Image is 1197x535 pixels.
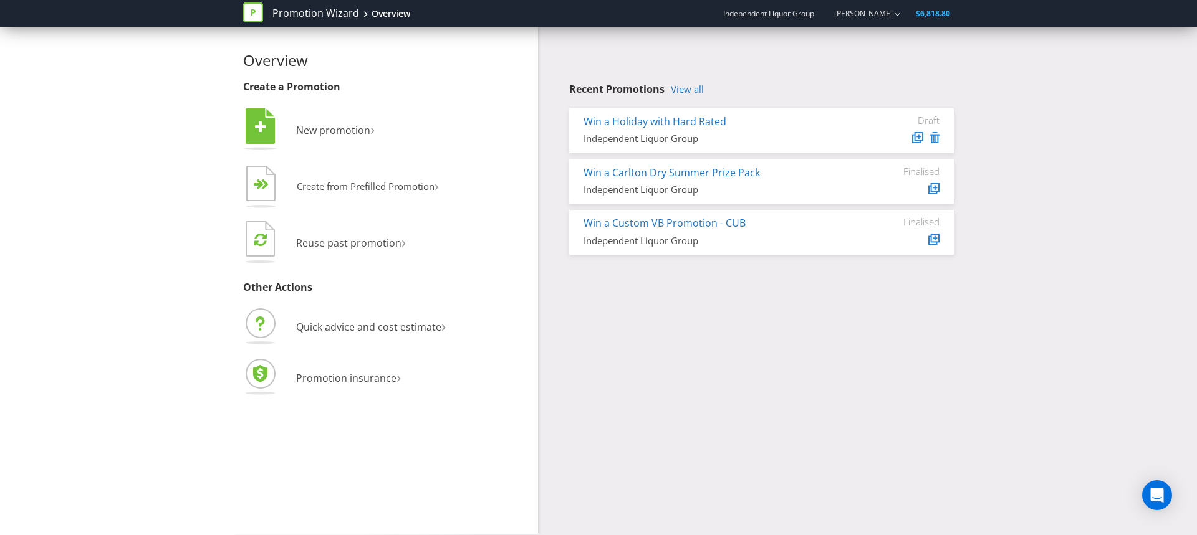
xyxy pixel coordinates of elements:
[243,371,401,385] a: Promotion insurance›
[243,282,529,293] h3: Other Actions
[261,179,269,191] tspan: 
[584,115,726,128] a: Win a Holiday with Hard Rated
[372,7,410,20] div: Overview
[296,320,441,334] span: Quick advice and cost estimate
[569,82,665,96] span: Recent Promotions
[401,231,406,252] span: ›
[397,366,401,387] span: ›
[671,84,704,95] a: View all
[296,371,397,385] span: Promotion insurance
[243,82,529,93] h3: Create a Promotion
[435,176,439,195] span: ›
[865,216,940,227] div: Finalised
[865,166,940,177] div: Finalised
[916,8,950,19] span: $6,818.80
[255,120,266,134] tspan: 
[254,232,267,247] tspan: 
[1142,480,1172,510] div: Open Intercom Messenger
[865,115,940,126] div: Draft
[584,234,846,247] div: Independent Liquor Group
[370,118,375,139] span: ›
[296,123,370,137] span: New promotion
[584,132,846,145] div: Independent Liquor Group
[297,180,435,192] span: Create from Prefilled Promotion
[584,166,760,179] a: Win a Carlton Dry Summer Prize Pack
[296,236,401,250] span: Reuse past promotion
[272,6,359,21] a: Promotion Wizard
[584,216,746,230] a: Win a Custom VB Promotion - CUB
[243,163,440,212] button: Create from Prefilled Promotion›
[243,52,529,69] h2: Overview
[441,315,446,336] span: ›
[243,320,446,334] a: Quick advice and cost estimate›
[822,8,893,19] a: [PERSON_NAME]
[584,183,846,196] div: Independent Liquor Group
[723,8,814,19] span: Independent Liquor Group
